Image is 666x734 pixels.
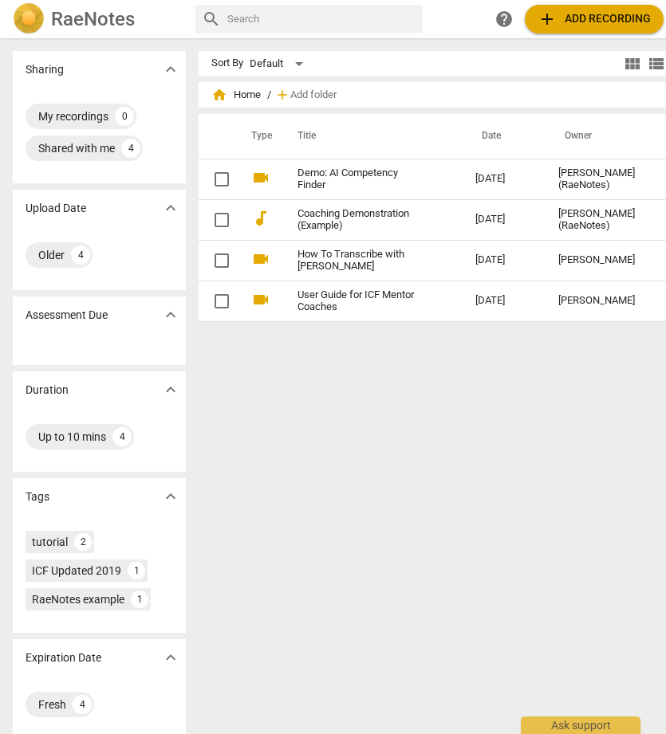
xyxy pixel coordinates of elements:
span: view_module [623,54,642,73]
td: [DATE] [463,199,546,240]
div: 4 [121,139,140,158]
span: / [267,89,271,101]
span: expand_more [161,305,180,324]
button: Tile view [621,52,644,76]
div: [PERSON_NAME] (RaeNotes) [558,208,657,232]
button: Show more [159,57,183,81]
td: [DATE] [463,159,546,199]
div: Shared with me [38,140,115,156]
a: Demo: AI Competency Finder [298,167,418,191]
th: Title [278,114,463,159]
a: Coaching Demonstration (Example) [298,208,418,232]
div: Up to 10 mins [38,429,106,445]
a: LogoRaeNotes [13,3,183,35]
span: expand_more [161,380,180,399]
img: Logo [13,3,45,35]
h2: RaeNotes [51,8,135,30]
span: Add recording [538,10,651,29]
button: Show more [159,646,183,669]
button: Show more [159,378,183,402]
div: 0 [115,107,134,126]
a: User Guide for ICF Mentor Coaches [298,289,418,313]
p: Tags [26,489,49,505]
div: [PERSON_NAME] [558,254,657,266]
a: How To Transcribe with [PERSON_NAME] [298,249,418,273]
a: Help [490,5,518,33]
span: expand_more [161,60,180,79]
span: expand_more [161,648,180,667]
p: Upload Date [26,200,86,217]
div: Ask support [521,716,640,734]
span: help [495,10,514,29]
span: view_list [647,54,666,73]
div: tutorial [32,534,68,550]
span: videocam [251,249,270,269]
button: Upload [525,5,664,33]
p: Sharing [26,61,64,78]
div: 1 [131,591,148,608]
div: My recordings [38,108,108,124]
span: search [202,10,221,29]
th: Type [238,114,278,159]
span: audiotrack [251,209,270,228]
span: Home [211,87,261,103]
div: 2 [74,533,92,551]
input: Search [227,6,416,32]
div: 4 [112,427,132,446]
th: Date [463,114,546,159]
p: Duration [26,382,69,398]
div: [PERSON_NAME] [558,295,657,307]
div: Fresh [38,697,66,712]
span: expand_more [161,198,180,218]
div: Default [250,51,309,77]
div: 4 [71,245,90,265]
span: home [211,87,227,103]
span: add [538,10,557,29]
div: ICF Updated 2019 [32,563,121,579]
div: [PERSON_NAME] (RaeNotes) [558,167,657,191]
button: Show more [159,303,183,327]
p: Expiration Date [26,650,101,666]
td: [DATE] [463,281,546,321]
button: Show more [159,485,183,508]
div: RaeNotes example [32,591,124,607]
span: Add folder [290,89,337,101]
span: videocam [251,290,270,309]
div: 1 [128,562,145,579]
div: Older [38,247,65,263]
div: Sort By [211,57,243,69]
span: add [274,87,290,103]
span: videocam [251,168,270,187]
div: 4 [73,695,92,714]
span: expand_more [161,487,180,506]
td: [DATE] [463,240,546,281]
p: Assessment Due [26,307,108,324]
button: Show more [159,196,183,220]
